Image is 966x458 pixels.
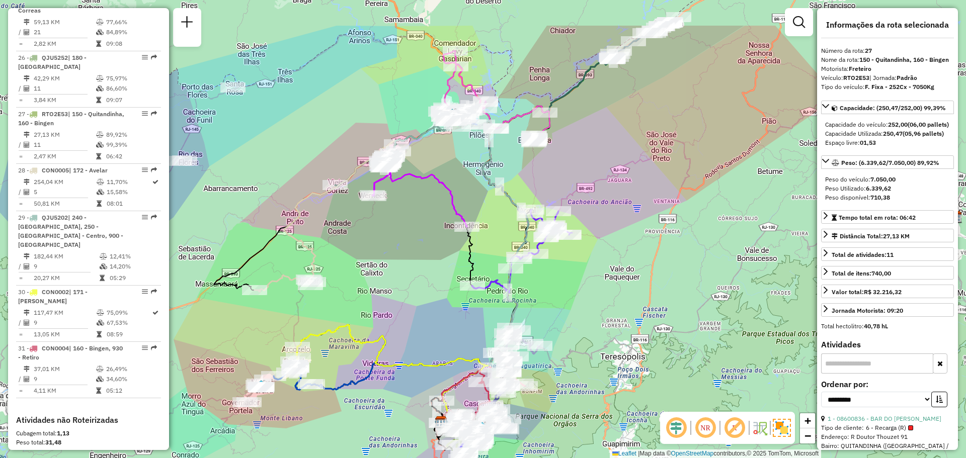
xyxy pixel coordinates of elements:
[106,199,151,209] td: 08:01
[109,273,157,283] td: 05:29
[106,95,156,105] td: 09:07
[33,329,96,339] td: 13,05 KM
[220,82,246,93] div: Atividade não roteirizada - MARIA HOSANA CAVASSO
[821,20,954,30] h4: Informações da rota selecionada
[18,54,87,70] span: | 180 - [GEOGRAPHIC_DATA]
[97,179,104,185] i: % de utilização do peso
[106,329,151,339] td: 08:59
[883,232,910,240] span: 27,13 KM
[106,17,156,27] td: 77,66%
[142,167,148,173] em: Opções
[832,251,894,258] span: Total de atividades:
[821,303,954,317] a: Jornada Motorista: 09:20
[97,189,104,195] i: % de utilização da cubagem
[839,214,916,221] span: Tempo total em rota: 06:42
[671,450,714,457] a: OpenStreetMap
[825,175,896,183] span: Peso do veículo:
[33,364,96,374] td: 37,01 KM
[821,55,954,64] div: Nome da rota:
[33,27,96,37] td: 21
[96,19,104,25] i: % de utilização do peso
[832,288,902,297] div: Valor total:
[42,288,69,296] span: CON0002
[106,386,156,396] td: 05:12
[832,306,903,315] div: Jornada Motorista: 09:20
[887,251,894,258] strong: 11
[18,95,23,105] td: =
[33,95,96,105] td: 3,84 KM
[106,187,151,197] td: 15,58%
[825,184,950,193] div: Peso Utilizado:
[638,450,639,457] span: |
[96,142,104,148] i: % de utilização da cubagem
[821,116,954,151] div: Capacidade: (250,47/252,00) 99,39%
[151,289,157,295] em: Rota exportada
[97,310,104,316] i: % de utilização do peso
[106,364,156,374] td: 26,49%
[18,273,23,283] td: =
[18,54,87,70] span: 26 -
[821,285,954,298] a: Valor total:R$ 32.216,32
[151,214,157,220] em: Rota exportada
[33,17,96,27] td: 59,13 KM
[42,214,68,221] span: QJU5202
[804,414,811,427] span: +
[33,386,96,396] td: 4,11 KM
[821,423,954,432] div: Tipo de cliente:
[825,138,950,147] div: Espaço livre:
[865,47,872,54] strong: 27
[100,253,107,259] i: % de utilização do peso
[57,429,69,437] strong: 1,13
[825,193,950,202] div: Peso disponível:
[864,322,888,330] strong: 40,78 hL
[96,366,104,372] i: % de utilização do peso
[167,156,192,166] div: Atividade não roteirizada - C. S. UMEZAWA - ME
[18,288,88,305] span: | 171 - [PERSON_NAME]
[33,39,96,49] td: 2,82 KM
[69,166,108,174] span: | 172 - Avelar
[475,421,489,434] img: 520 UDC Light Petropolis Centro
[24,19,30,25] i: Distância Total
[612,450,636,457] a: Leaflet
[42,110,68,118] span: RTO2E53
[821,210,954,224] a: Tempo total em rota: 06:42
[177,12,197,35] a: Nova sessão e pesquisa
[151,167,157,173] em: Rota exportada
[18,110,124,127] span: | 150 - Quitandinha, 160 - Bingen
[33,273,99,283] td: 20,27 KM
[151,54,157,60] em: Rota exportada
[24,189,30,195] i: Total de Atividades
[821,247,954,261] a: Total de atividades:11
[18,214,123,248] span: | 240 - [GEOGRAPHIC_DATA], 250 - [GEOGRAPHIC_DATA] - Centro, 900 - [GEOGRAPHIC_DATA]
[897,74,917,81] strong: Padrão
[142,345,148,351] em: Opções
[106,374,156,384] td: 34,60%
[18,110,124,127] span: 27 -
[106,151,156,161] td: 06:42
[33,130,96,140] td: 27,13 KM
[859,56,949,63] strong: 150 - Quitandinha, 160 - Bingen
[869,74,917,81] span: | Jornada:
[96,41,101,47] i: Tempo total em rota
[821,340,954,349] h4: Atividades
[100,263,107,269] i: % de utilização da cubagem
[821,432,954,441] div: Endereço: R Doutor Thouzet 91
[24,320,30,326] i: Total de Atividades
[106,27,156,37] td: 84,89%
[18,344,123,361] span: | 160 - Bingen, 930 - Retiro
[903,130,944,137] strong: (05,96 pallets)
[18,374,23,384] td: /
[96,85,104,91] i: % de utilização da cubagem
[908,121,949,128] strong: (06,00 pallets)
[821,64,954,73] div: Motorista:
[825,129,950,138] div: Capacidade Utilizada:
[18,187,23,197] td: /
[931,392,947,407] button: Ordem crescente
[752,420,768,436] img: Fluxo de ruas
[24,366,30,372] i: Distância Total
[106,140,156,150] td: 99,39%
[24,263,30,269] i: Total de Atividades
[45,438,61,446] strong: 31,48
[821,155,954,169] a: Peso: (6.339,62/7.050,00) 89,92%
[152,310,158,316] i: Rota otimizada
